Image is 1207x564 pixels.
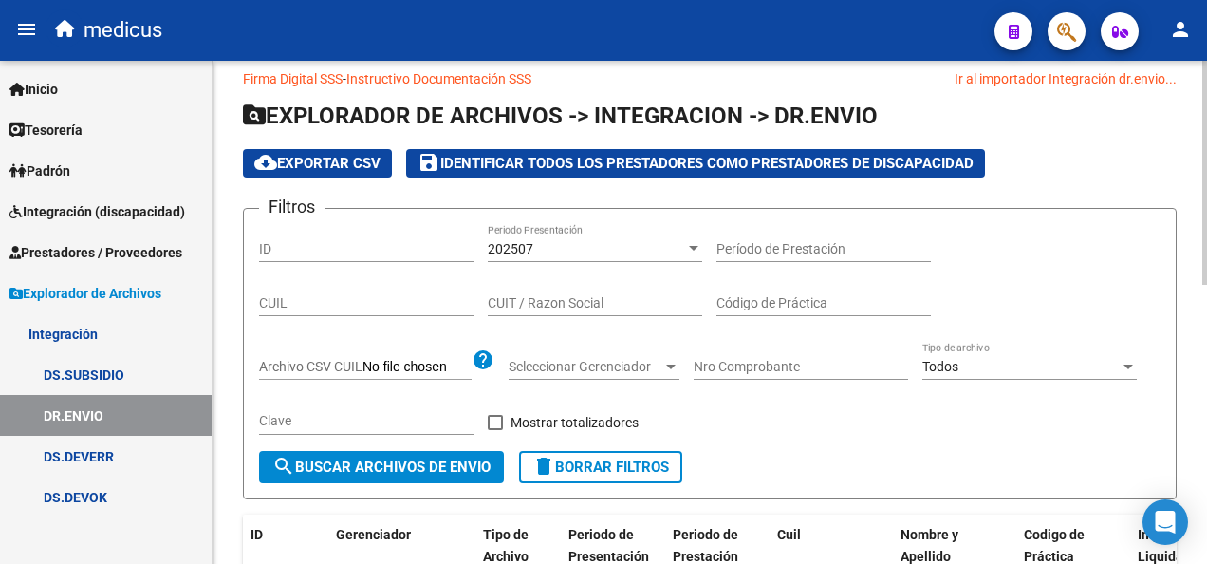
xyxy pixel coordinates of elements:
span: Codigo de Práctica [1024,527,1085,564]
a: Instructivo Documentación SSS [346,71,531,86]
span: Buscar Archivos de Envio [272,459,491,476]
button: Identificar todos los Prestadores como Prestadores de Discapacidad [406,149,985,178]
span: EXPLORADOR DE ARCHIVOS -> INTEGRACION -> DR.ENVIO [243,103,878,129]
span: Padrón [9,160,70,181]
mat-icon: delete [532,455,555,478]
span: Mostrar totalizadores [511,411,639,434]
button: Borrar Filtros [519,451,682,483]
span: Tesorería [9,120,83,141]
mat-icon: menu [15,18,38,41]
mat-icon: cloud_download [254,151,277,174]
span: Exportar CSV [254,155,381,172]
mat-icon: search [272,455,295,478]
p: - [243,68,1177,89]
span: 202507 [488,241,533,256]
button: Exportar CSV [243,149,392,178]
span: Importe Liquidado [1138,527,1198,564]
mat-icon: save [418,151,440,174]
mat-icon: person [1169,18,1192,41]
button: Buscar Archivos de Envio [259,451,504,483]
span: Integración (discapacidad) [9,201,185,222]
a: Firma Digital SSS [243,71,343,86]
input: Archivo CSV CUIL [362,359,472,376]
span: medicus [84,9,162,51]
span: Inicio [9,79,58,100]
span: Gerenciador [336,527,411,542]
span: Todos [922,359,958,374]
span: ID [251,527,263,542]
div: Ir al importador Integración dr.envio... [955,68,1177,89]
mat-icon: help [472,348,494,371]
span: Explorador de Archivos [9,283,161,304]
span: Archivo CSV CUIL [259,359,362,374]
span: Prestadores / Proveedores [9,242,182,263]
h3: Filtros [259,194,325,220]
span: Borrar Filtros [532,459,669,476]
span: Tipo de Archivo [483,527,529,564]
div: Open Intercom Messenger [1142,499,1188,545]
span: Seleccionar Gerenciador [509,359,662,375]
span: Periodo de Presentación [568,527,649,564]
span: Nombre y Apellido [901,527,958,564]
span: Periodo de Prestación [673,527,738,564]
span: Cuil [777,527,801,542]
span: Identificar todos los Prestadores como Prestadores de Discapacidad [418,155,974,172]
